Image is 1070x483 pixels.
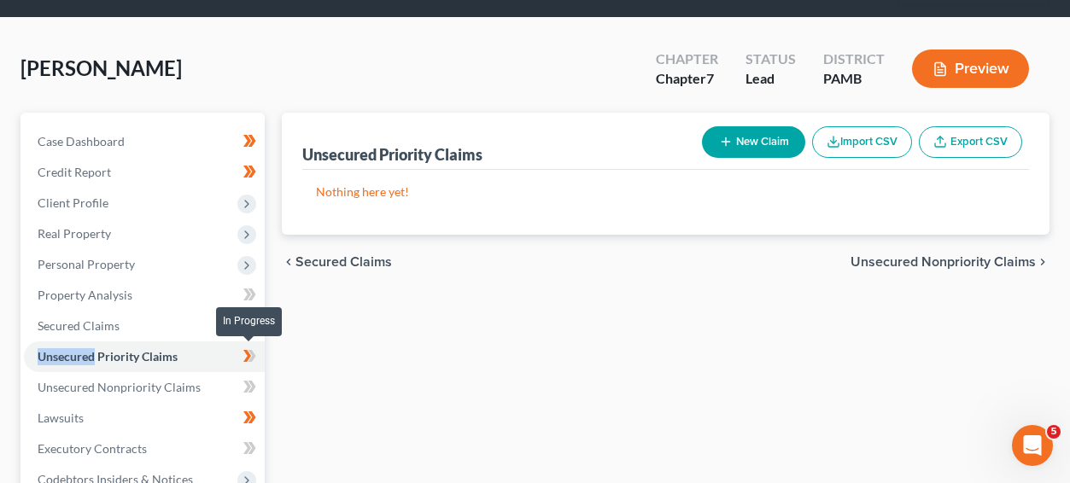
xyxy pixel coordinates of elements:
[38,441,147,456] span: Executory Contracts
[38,288,132,302] span: Property Analysis
[702,126,805,158] button: New Claim
[38,318,120,333] span: Secured Claims
[851,255,1036,269] span: Unsecured Nonpriority Claims
[38,134,125,148] span: Case Dashboard
[24,311,265,341] a: Secured Claims
[38,226,111,241] span: Real Property
[24,341,265,372] a: Unsecured Priority Claims
[282,255,295,269] i: chevron_left
[316,183,1015,201] p: Nothing here yet!
[1036,255,1050,269] i: chevron_right
[24,434,265,464] a: Executory Contracts
[20,55,182,80] span: [PERSON_NAME]
[745,49,796,69] div: Status
[656,49,718,69] div: Chapter
[295,255,392,269] span: Secured Claims
[656,69,718,89] div: Chapter
[1047,425,1061,439] span: 5
[24,372,265,403] a: Unsecured Nonpriority Claims
[282,255,392,269] button: chevron_left Secured Claims
[812,126,912,158] button: Import CSV
[38,380,201,394] span: Unsecured Nonpriority Claims
[912,49,1029,88] button: Preview
[24,280,265,311] a: Property Analysis
[24,126,265,157] a: Case Dashboard
[38,349,178,364] span: Unsecured Priority Claims
[24,403,265,434] a: Lawsuits
[823,69,885,89] div: PAMB
[38,410,84,425] span: Lawsuits
[38,257,135,271] span: Personal Property
[706,70,714,86] span: 7
[302,144,482,165] div: Unsecured Priority Claims
[823,49,885,69] div: District
[745,69,796,89] div: Lead
[216,307,282,335] div: In Progress
[38,195,108,210] span: Client Profile
[1012,425,1053,466] iframe: Intercom live chat
[38,165,111,179] span: Credit Report
[851,255,1050,269] button: Unsecured Nonpriority Claims chevron_right
[919,126,1022,158] a: Export CSV
[24,157,265,188] a: Credit Report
